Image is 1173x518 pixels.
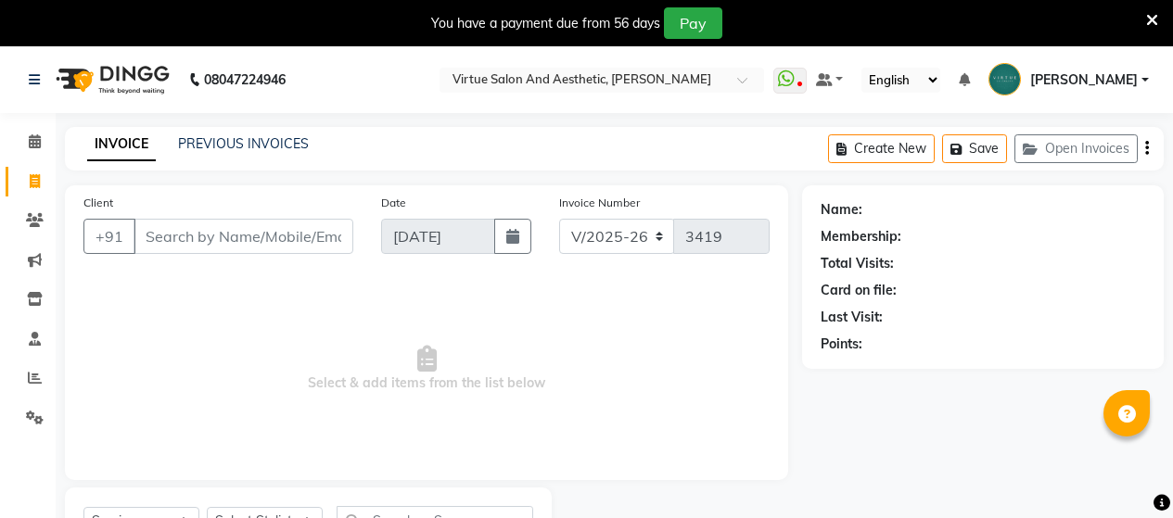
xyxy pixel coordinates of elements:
[821,200,862,220] div: Name:
[821,335,862,354] div: Points:
[559,195,640,211] label: Invoice Number
[1014,134,1138,163] button: Open Invoices
[178,135,309,152] a: PREVIOUS INVOICES
[942,134,1007,163] button: Save
[83,195,113,211] label: Client
[1095,444,1154,499] iframe: chat widget
[83,219,135,254] button: +91
[204,54,286,106] b: 08047224946
[988,63,1021,95] img: Bharath
[47,54,174,106] img: logo
[381,195,406,211] label: Date
[821,308,883,327] div: Last Visit:
[1030,70,1138,90] span: [PERSON_NAME]
[821,227,901,246] div: Membership:
[83,276,770,461] span: Select & add items from the list below
[664,7,722,39] button: Pay
[134,219,353,254] input: Search by Name/Mobile/Email/Code
[821,254,894,273] div: Total Visits:
[431,14,660,33] div: You have a payment due from 56 days
[87,128,156,161] a: INVOICE
[828,134,935,163] button: Create New
[821,281,897,300] div: Card on file:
